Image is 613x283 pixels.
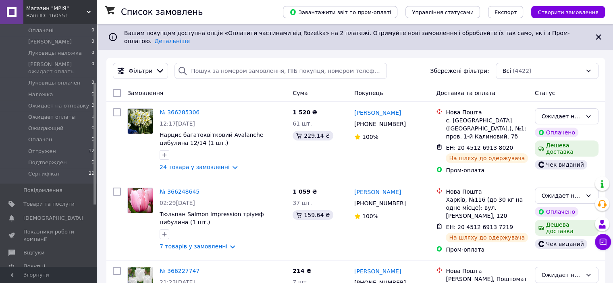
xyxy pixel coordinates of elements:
span: Статус [535,90,555,96]
div: Оплачено [535,207,578,217]
input: Пошук за номером замовлення, ПІБ покупця, номером телефону, Email, номером накладної [175,63,387,79]
a: № 366227747 [160,268,199,274]
span: 100% [362,134,378,140]
a: № 366248645 [160,188,199,195]
span: 22 [89,170,94,178]
span: Луковицы оплачен [28,79,81,87]
span: Cума [293,90,308,96]
span: Створити замовлення [538,9,598,15]
span: Відгуки [23,249,44,256]
div: Дешева доставка [535,220,598,236]
span: 0 [91,91,94,98]
div: 229.14 ₴ [293,131,333,140]
div: Нова Пошта [446,188,528,196]
a: Фото товару [127,188,153,213]
span: Оплачені [28,27,54,34]
button: Завантажити звіт по пром-оплаті [283,6,397,18]
span: 0 [91,159,94,166]
img: Фото товару [128,188,152,213]
span: 1 520 ₴ [293,109,317,116]
div: Ожидает на отправку [542,191,582,200]
span: Завантажити звіт по пром-оплаті [289,8,391,16]
span: 0 [91,50,94,57]
span: [PERSON_NAME] [28,38,72,45]
span: 3 [91,102,94,109]
span: [PERSON_NAME] ожидает оплаты [28,61,91,75]
span: 0 [91,27,94,34]
span: Подтвержден [28,159,66,166]
h1: Список замовлень [121,7,203,17]
a: Тюльпан Salmon Impression тріумф цибулина (1 шт.) [160,211,264,225]
span: Наложка [28,91,53,98]
div: 159.64 ₴ [293,210,333,220]
div: Ваш ID: 160551 [26,12,97,19]
a: № 366285306 [160,109,199,116]
span: Управління статусами [412,9,474,15]
div: Пром-оплата [446,166,528,174]
div: Дешева доставка [535,140,598,157]
span: Показники роботи компанії [23,228,75,243]
span: 02:29[DATE] [160,200,195,206]
img: Фото товару [128,109,153,134]
span: Покупець [354,90,383,96]
div: Ожидает на отправку [542,112,582,121]
span: Магазин "МРІЯ" [26,5,87,12]
span: Оплачен [28,136,52,143]
span: Всі [503,67,511,75]
span: [DEMOGRAPHIC_DATA] [23,215,83,222]
div: Чек виданий [535,160,587,169]
span: 100% [362,213,378,219]
span: Товари та послуги [23,200,75,208]
span: 0 [91,38,94,45]
span: [PHONE_NUMBER] [354,121,406,127]
div: На шляху до одержувача [446,233,528,242]
span: Луковицы наложка [28,50,82,57]
span: Експорт [495,9,517,15]
span: 1 [91,114,94,121]
span: 0 [91,61,94,75]
span: Фільтри [129,67,152,75]
div: Харків, №116 (до 30 кг на одне місце): вул. [PERSON_NAME], 120 [446,196,528,220]
span: Покупці [23,263,45,270]
a: 24 товара у замовленні [160,164,230,170]
span: Ожидает на отправку [28,102,89,109]
span: 0 [91,136,94,143]
div: Нова Пошта [446,108,528,116]
button: Чат з покупцем [595,234,611,250]
div: Пром-оплата [446,246,528,254]
span: Ожидающий [28,125,63,132]
a: Створити замовлення [523,8,605,15]
span: Ожидает оплаты [28,114,76,121]
span: ЕН: 20 4512 6913 8020 [446,145,513,151]
span: Збережені фільтри: [430,67,489,75]
div: Ожидает на отправку [542,271,582,279]
span: (4422) [513,68,532,74]
a: [PERSON_NAME] [354,188,401,196]
span: 1 059 ₴ [293,188,317,195]
div: с. [GEOGRAPHIC_DATA] ([GEOGRAPHIC_DATA].), №1: пров. 1-й Калиновий, 7б [446,116,528,140]
a: [PERSON_NAME] [354,109,401,117]
button: Управління статусами [405,6,480,18]
button: Створити замовлення [531,6,605,18]
span: 12:17[DATE] [160,120,195,127]
span: Доставка та оплата [436,90,495,96]
span: Сертифікат [28,170,60,178]
span: Вашим покупцям доступна опція «Оплатити частинами від Rozetka» на 2 платежі. Отримуйте нові замов... [124,30,569,44]
a: Нарцис багатоквітковий Avalanche цибулина 12/14 (1 шт.) [160,132,263,146]
span: 37 шт. [293,200,312,206]
a: 7 товарів у замовленні [160,243,227,250]
span: [PHONE_NUMBER] [354,200,406,207]
a: Детальніше [154,38,190,44]
button: Експорт [488,6,524,18]
span: 0 [91,79,94,87]
div: Оплачено [535,128,578,137]
span: Замовлення [127,90,163,96]
span: ЕН: 20 4512 6913 7219 [446,224,513,230]
a: Фото товару [127,108,153,134]
span: 12 [89,148,94,155]
div: На шляху до одержувача [446,153,528,163]
span: 214 ₴ [293,268,311,274]
span: Отгружен [28,148,56,155]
